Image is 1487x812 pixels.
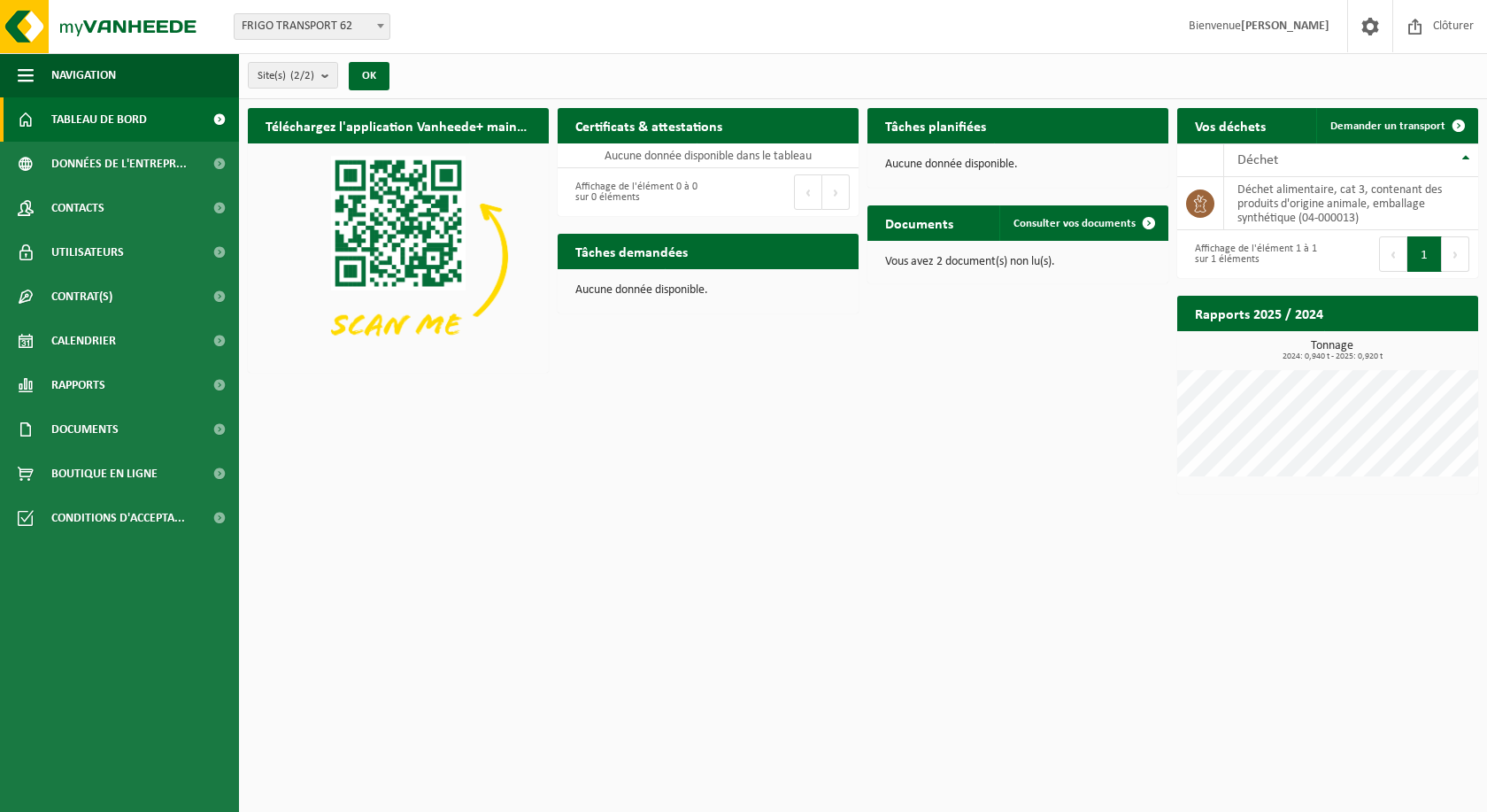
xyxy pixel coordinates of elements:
[1186,340,1478,361] h3: Tonnage
[51,230,124,275] span: Utilisateurs
[51,186,104,230] span: Contacts
[1186,235,1319,274] div: Affichage de l'élément 1 à 1 sur 1 éléments
[258,63,314,89] span: Site(s)
[51,53,116,97] span: Navigation
[248,143,549,369] img: Download de VHEPlus App
[51,319,116,363] span: Calendrier
[575,284,841,297] p: Aucune donnée disponible.
[1241,19,1329,33] strong: [PERSON_NAME]
[1013,218,1136,229] span: Consulter vos documents
[566,173,699,212] div: Affichage de l'élément 0 à 0 sur 0 éléments
[822,174,850,210] button: Next
[1186,352,1478,361] span: 2024: 0,940 t - 2025: 0,920 t
[51,496,185,540] span: Conditions d'accepta...
[248,108,549,143] h2: Téléchargez l'application Vanheede+ maintenant!
[1237,153,1278,167] span: Déchet
[999,205,1167,241] a: Consulter vos documents
[867,108,1004,143] h2: Tâches planifiées
[1177,108,1283,143] h2: Vos déchets
[1442,236,1469,272] button: Next
[290,70,314,81] count: (2/2)
[1177,296,1341,330] h2: Rapports 2025 / 2024
[867,205,971,240] h2: Documents
[794,174,822,210] button: Previous
[558,234,705,268] h2: Tâches demandées
[1407,236,1442,272] button: 1
[1330,120,1445,132] span: Demander un transport
[51,363,105,407] span: Rapports
[51,97,147,142] span: Tableau de bord
[51,407,119,452] span: Documents
[1324,330,1476,366] a: Consulter les rapports
[1316,108,1476,143] a: Demander un transport
[558,143,859,168] td: Aucune donnée disponible dans le tableau
[51,275,112,319] span: Contrat(s)
[51,142,187,186] span: Données de l'entrepr...
[235,14,389,39] span: FRIGO TRANSPORT 62
[885,159,1151,171] p: Aucune donnée disponible.
[51,452,158,496] span: Boutique en ligne
[1379,236,1407,272] button: Previous
[349,62,389,90] button: OK
[885,256,1151,268] p: Vous avez 2 document(s) non lu(s).
[234,13,390,40] span: FRIGO TRANSPORT 62
[558,108,740,143] h2: Certificats & attestations
[248,62,338,89] button: Site(s)(2/2)
[1224,177,1478,230] td: déchet alimentaire, cat 3, contenant des produits d'origine animale, emballage synthétique (04-00...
